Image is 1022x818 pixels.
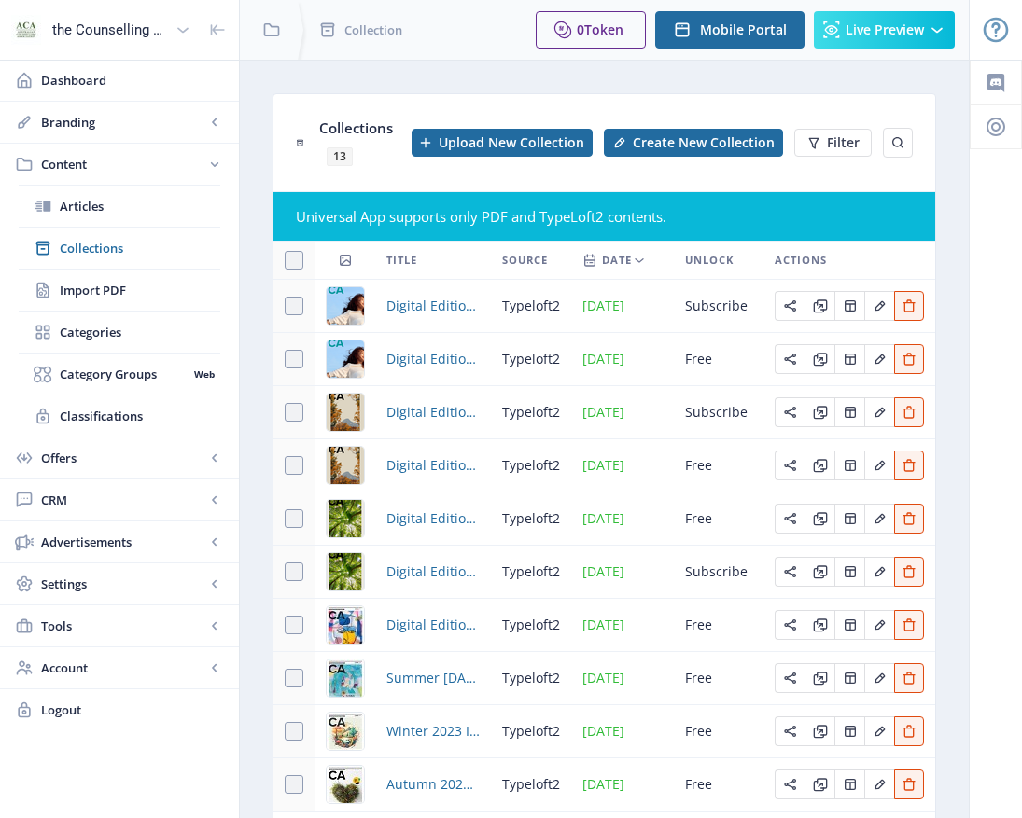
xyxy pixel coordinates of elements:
[805,455,834,473] a: Edit page
[674,599,763,652] td: Free
[775,508,805,526] a: Edit page
[327,287,364,325] img: a78b0ab4-99b0-4341-9f9e-80be30e53d9a.png
[571,439,674,492] td: [DATE]
[834,402,864,420] a: Edit page
[864,455,894,473] a: Edit page
[571,546,674,599] td: [DATE]
[674,705,763,758] td: Free
[41,71,224,90] span: Dashboard
[775,296,805,313] a: Edit page
[386,507,480,530] a: Digital Edition 1.2
[775,402,805,420] a: Edit page
[894,455,924,473] a: Edit page
[834,721,864,739] a: Edit page
[571,333,674,386] td: [DATE]
[41,575,205,593] span: Settings
[775,249,827,271] span: Actions
[60,281,220,299] span: Import PDF
[674,333,763,386] td: Free
[571,492,674,546] td: [DATE]
[894,349,924,367] a: Edit page
[327,606,364,644] img: cover.jpg
[593,129,783,157] a: New page
[386,401,480,423] a: Digital Edition 1.3
[327,500,364,537] img: 33edbad0-973d-4786-84e1-6f624c3889ac.png
[386,667,480,689] a: Summer [DATE]-[DATE]
[655,11,805,49] button: Mobile Portal
[685,249,734,271] span: Unlock
[327,553,364,590] img: 33edbad0-973d-4786-84e1-6f624c3889ac.png
[491,652,571,705] td: typeloft2
[327,659,364,697] img: acf6ee49-fb1c-4e63-a664-845dada2d9b4.jpg
[602,249,632,271] span: Date
[327,394,364,431] img: cover.png
[864,349,894,367] a: Edit page
[491,546,571,599] td: typeloft2
[188,365,220,383] nb-badge: Web
[60,365,188,383] span: Category Groups
[775,721,805,739] a: Edit page
[864,296,894,313] a: Edit page
[805,562,834,579] a: Edit page
[386,348,480,370] a: Digital Edition 1.4
[52,9,168,50] div: the Counselling Australia Magazine
[19,228,220,269] a: Collections
[633,135,775,150] span: Create New Collection
[327,340,364,378] img: a78b0ab4-99b0-4341-9f9e-80be30e53d9a.png
[700,22,787,37] span: Mobile Portal
[894,508,924,526] a: Edit page
[412,129,593,157] button: Upload New Collection
[834,296,864,313] a: Edit page
[864,721,894,739] a: Edit page
[41,617,205,635] span: Tools
[834,668,864,686] a: Edit page
[775,615,805,632] a: Edit page
[805,402,834,420] a: Edit page
[674,546,763,599] td: Subscribe
[805,615,834,632] a: Edit page
[604,129,783,157] button: Create New Collection
[775,349,805,367] a: Edit page
[674,386,763,439] td: Subscribe
[19,186,220,227] a: Articles
[584,21,623,38] span: Token
[41,533,205,551] span: Advertisements
[674,439,763,492] td: Free
[386,454,480,477] a: Digital Edition 1.3
[386,720,480,742] a: Winter 2023 Issue
[864,508,894,526] a: Edit page
[386,295,480,317] a: Digital Edition 1.4
[327,147,353,166] span: 13
[491,333,571,386] td: typeloft2
[571,705,674,758] td: [DATE]
[805,349,834,367] a: Edit page
[846,22,924,37] span: Live Preview
[344,21,402,39] span: Collection
[386,561,480,583] a: Digital Edition 1.2
[894,402,924,420] a: Edit page
[491,705,571,758] td: typeloft2
[536,11,646,49] button: 0Token
[491,439,571,492] td: typeloft2
[491,599,571,652] td: typeloft2
[296,207,913,226] div: Universal App supports only PDF and TypeLoft2 contents.
[864,668,894,686] a: Edit page
[41,700,224,719] span: Logout
[864,562,894,579] a: Edit page
[894,562,924,579] a: Edit page
[805,296,834,313] a: Edit page
[805,721,834,739] a: Edit page
[19,312,220,353] a: Categories
[60,239,220,257] span: Collections
[834,508,864,526] a: Edit page
[386,614,480,636] a: Digital Edition 1.1
[491,280,571,333] td: typeloft2
[502,249,548,271] span: Source
[827,135,860,150] span: Filter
